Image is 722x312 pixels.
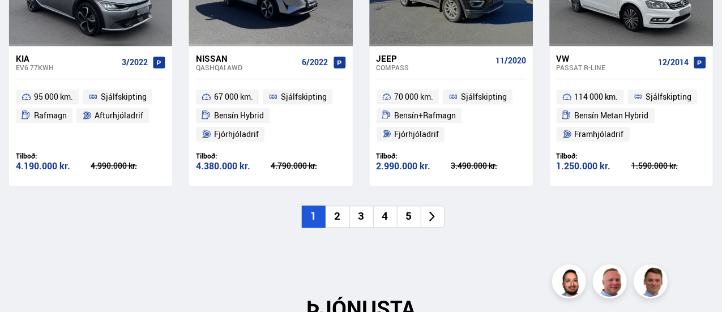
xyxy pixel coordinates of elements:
[595,266,629,300] img: siFngHWaQ9KaOqBr.png
[394,109,456,122] span: Bensín+Rafmagn
[557,152,631,160] div: Tilboð:
[101,90,147,104] span: Sjálfskipting
[95,109,143,122] span: Afturhjóladrif
[377,53,491,63] div: Jeep
[377,63,491,71] div: Compass
[16,152,91,160] div: Tilboð:
[658,58,689,67] span: 12/2014
[373,206,397,228] li: 4
[575,90,618,104] span: 114 000 km.
[16,161,91,171] div: 4.190.000 kr.
[214,109,264,122] span: Bensín Hybrid
[34,90,73,104] span: 95 000 km.
[302,206,326,228] li: 1
[557,63,653,71] div: Passat R-LINE
[495,56,526,65] span: 11/2020
[550,46,713,186] a: VW Passat R-LINE 12/2014 114 000 km. Sjálfskipting Bensín Metan Hybrid Framhjóladrif Tilboð: 1.25...
[377,161,451,171] div: 2.990.000 kr.
[326,206,349,228] li: 2
[646,90,691,104] span: Sjálfskipting
[575,127,624,141] span: Framhjóladrif
[394,127,439,141] span: Fjórhjóladrif
[214,127,259,141] span: Fjórhjóladrif
[34,109,67,122] span: Rafmagn
[394,90,433,104] span: 70 000 km.
[635,266,669,300] img: FbJEzSuNWCJXmdc-.webp
[196,161,271,171] div: 4.380.000 kr.
[196,152,271,160] div: Tilboð:
[189,46,352,186] a: Nissan Qashqai AWD 6/2022 67 000 km. Sjálfskipting Bensín Hybrid Fjórhjóladrif Tilboð: 4.380.000 ...
[16,53,117,63] div: Kia
[196,63,297,71] div: Qashqai AWD
[575,109,649,122] span: Bensín Metan Hybrid
[271,162,345,170] div: 4.790.000 kr.
[302,58,328,67] span: 6/2022
[461,90,507,104] span: Sjálfskipting
[9,46,172,186] a: Kia EV6 77KWH 3/2022 95 000 km. Sjálfskipting Rafmagn Afturhjóladrif Tilboð: 4.190.000 kr. 4.990....
[377,152,451,160] div: Tilboð:
[281,90,327,104] span: Sjálfskipting
[554,266,588,300] img: nhp88E3Fdnt1Opn2.png
[349,206,373,228] li: 3
[397,206,421,228] li: 5
[9,5,43,39] button: Opna LiveChat spjallviðmót
[196,53,297,63] div: Nissan
[122,58,148,67] span: 3/2022
[16,63,117,71] div: EV6 77KWH
[214,90,253,104] span: 67 000 km.
[370,46,533,186] a: Jeep Compass 11/2020 70 000 km. Sjálfskipting Bensín+Rafmagn Fjórhjóladrif Tilboð: 2.990.000 kr. ...
[91,162,165,170] div: 4.990.000 kr.
[557,53,653,63] div: VW
[557,161,631,171] div: 1.250.000 kr.
[451,162,526,170] div: 3.490.000 kr.
[631,162,706,170] div: 1.590.000 kr.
